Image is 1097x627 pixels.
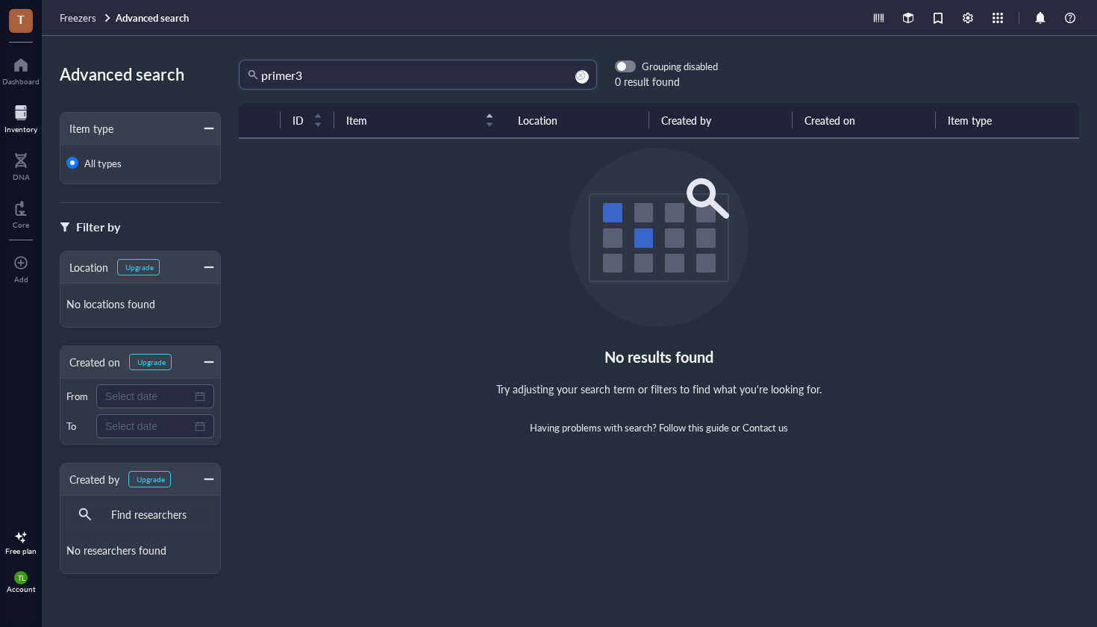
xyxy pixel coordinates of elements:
span: Item [346,112,476,128]
input: Select date [105,388,192,405]
div: Try adjusting your search term or filters to find what you're looking for. [496,381,822,397]
a: Advanced search [116,11,192,25]
div: Created on [60,354,120,370]
a: Follow this guide [659,420,729,434]
th: Created by [649,103,793,138]
div: Location [60,259,108,275]
div: No researchers found [66,536,214,567]
a: Contact us [743,420,788,434]
div: Grouping disabled [642,60,718,73]
th: ID [281,103,334,138]
div: To [66,419,90,433]
th: Item [334,103,506,138]
div: 0 result found [615,73,718,90]
div: From [66,390,90,403]
div: Dashboard [2,77,40,86]
a: Core [13,196,29,229]
div: Inventory [4,125,37,134]
div: Having problems with search? or [530,421,789,434]
a: Freezers [60,11,113,25]
div: Advanced search [60,60,221,88]
span: TL [17,574,25,582]
div: No locations found [66,290,214,321]
div: Item type [60,120,113,137]
div: Upgrade [125,263,154,272]
img: Empty state [569,148,748,327]
a: Dashboard [2,53,40,86]
div: No results found [604,345,714,369]
div: Account [7,584,36,593]
span: ID [293,112,304,128]
span: T [17,10,25,28]
div: Filter by [76,217,120,237]
div: Upgrade [137,475,165,484]
a: Inventory [4,101,37,134]
th: Location [506,103,649,138]
div: DNA [13,172,30,181]
div: Core [13,220,29,229]
div: Free plan [5,546,37,555]
th: Created on [793,103,936,138]
div: Upgrade [137,358,166,366]
span: Freezers [60,10,96,25]
th: Item type [936,103,1079,138]
div: Add [14,275,28,284]
div: Created by [60,471,119,487]
input: Select date [105,418,192,434]
span: All types [84,156,122,170]
a: DNA [13,149,30,181]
